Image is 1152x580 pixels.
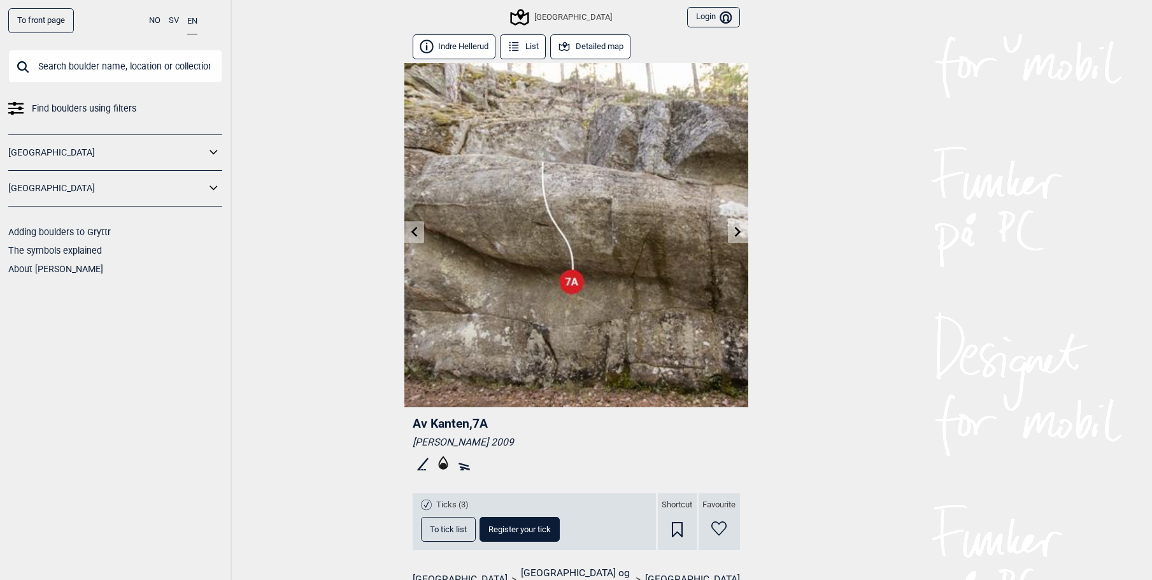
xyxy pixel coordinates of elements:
[187,8,197,34] button: EN
[500,34,546,59] button: List
[8,99,222,118] a: Find boulders using filters
[32,99,136,118] span: Find boulders using filters
[512,10,611,25] div: [GEOGRAPHIC_DATA]
[8,179,206,198] a: [GEOGRAPHIC_DATA]
[687,7,739,28] button: Login
[404,63,748,407] img: Av Kanten 201215
[413,34,496,59] button: Indre Hellerud
[149,8,160,33] button: NO
[436,500,469,511] span: Ticks (3)
[8,8,74,33] a: To front page
[702,500,736,511] span: Favourite
[421,517,476,542] button: To tick list
[550,34,631,59] button: Detailed map
[430,525,467,533] span: To tick list
[8,264,103,274] a: About [PERSON_NAME]
[169,8,179,33] button: SV
[8,50,222,83] input: Search boulder name, location or collection
[658,493,697,550] div: Shortcut
[413,416,488,431] span: Av Kanten , 7A
[413,436,740,449] div: [PERSON_NAME] 2009
[488,525,551,533] span: Register your tick
[8,143,206,162] a: [GEOGRAPHIC_DATA]
[480,517,560,542] button: Register your tick
[8,227,111,237] a: Adding boulders to Gryttr
[8,245,102,256] a: The symbols explained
